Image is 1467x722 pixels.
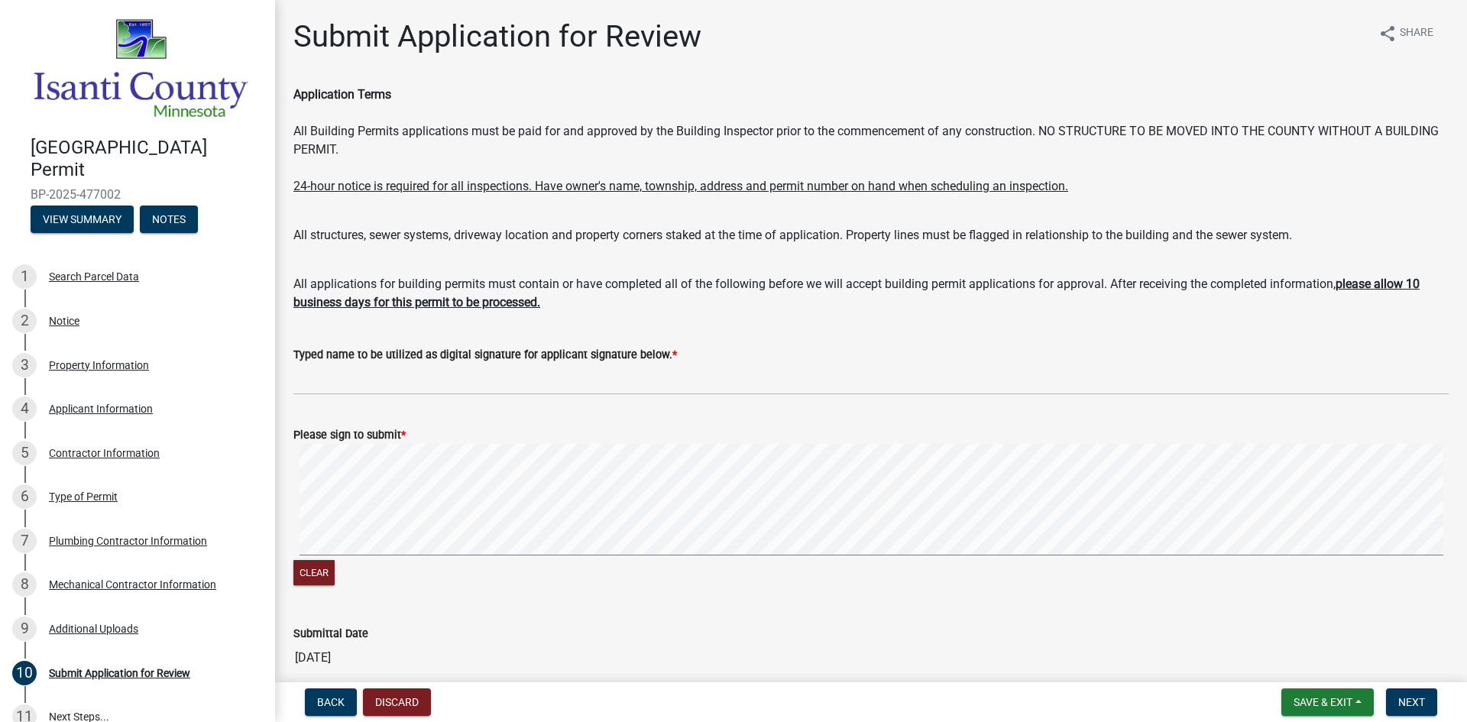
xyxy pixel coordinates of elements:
div: Submit Application for Review [49,668,190,678]
div: 3 [12,353,37,377]
div: 4 [12,397,37,421]
b: Application Terms [293,87,391,102]
div: All structures, sewer systems, driveway location and property corners staked at the time of appli... [293,208,1449,244]
h1: Submit Application for Review [293,18,701,55]
span: Next [1398,696,1425,708]
div: Search Parcel Data [49,271,139,282]
button: Clear [293,560,335,585]
label: Submittal Date [293,629,368,639]
div: Plumbing Contractor Information [49,536,207,546]
div: 6 [12,484,37,509]
div: 2 [12,309,37,333]
div: 8 [12,572,37,597]
button: Next [1386,688,1437,716]
span: BP-2025-477002 [31,187,244,202]
wm-modal-confirm: Summary [31,214,134,226]
span: Share [1400,24,1433,43]
div: 5 [12,441,37,465]
div: 9 [12,617,37,641]
div: 10 [12,661,37,685]
div: All applications for building permits must contain or have completed all of the following before ... [293,257,1449,312]
div: Additional Uploads [49,623,138,634]
wm-modal-confirm: Notes [140,214,198,226]
u: 24-hour notice is required for all inspections. Have owner's name, township, address and permit n... [293,179,1068,193]
button: Back [305,688,357,716]
div: Property Information [49,360,149,371]
div: Applicant Information [49,403,153,414]
div: 1 [12,264,37,289]
i: share [1378,24,1397,43]
div: Type of Permit [49,491,118,502]
label: Typed name to be utilized as digital signature for applicant signature below. [293,350,677,361]
label: Please sign to submit [293,430,406,441]
button: Notes [140,206,198,233]
span: Save & Exit [1294,696,1352,708]
button: View Summary [31,206,134,233]
h4: [GEOGRAPHIC_DATA] Permit [31,137,263,181]
div: All Building Permits applications must be paid for and approved by the Building Inspector prior t... [293,86,1449,196]
div: Notice [49,316,79,326]
div: Contractor Information [49,448,160,458]
button: Save & Exit [1281,688,1374,716]
span: Back [317,696,345,708]
button: Discard [363,688,431,716]
div: 7 [12,529,37,553]
img: Isanti County, Minnesota [31,16,251,121]
div: Mechanical Contractor Information [49,579,216,590]
button: shareShare [1366,18,1446,48]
